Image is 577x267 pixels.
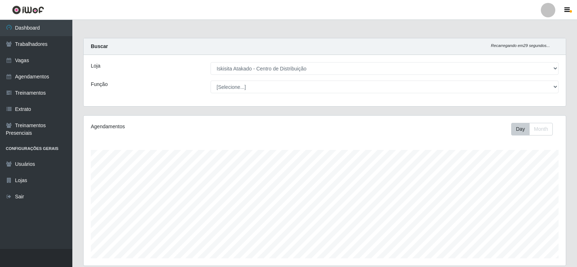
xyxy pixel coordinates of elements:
div: First group [511,123,553,135]
label: Loja [91,62,100,70]
button: Day [511,123,530,135]
strong: Buscar [91,43,108,49]
i: Recarregando em 29 segundos... [491,43,550,48]
label: Função [91,81,108,88]
div: Toolbar with button groups [511,123,559,135]
div: Agendamentos [91,123,279,130]
img: CoreUI Logo [12,5,44,14]
button: Month [529,123,553,135]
